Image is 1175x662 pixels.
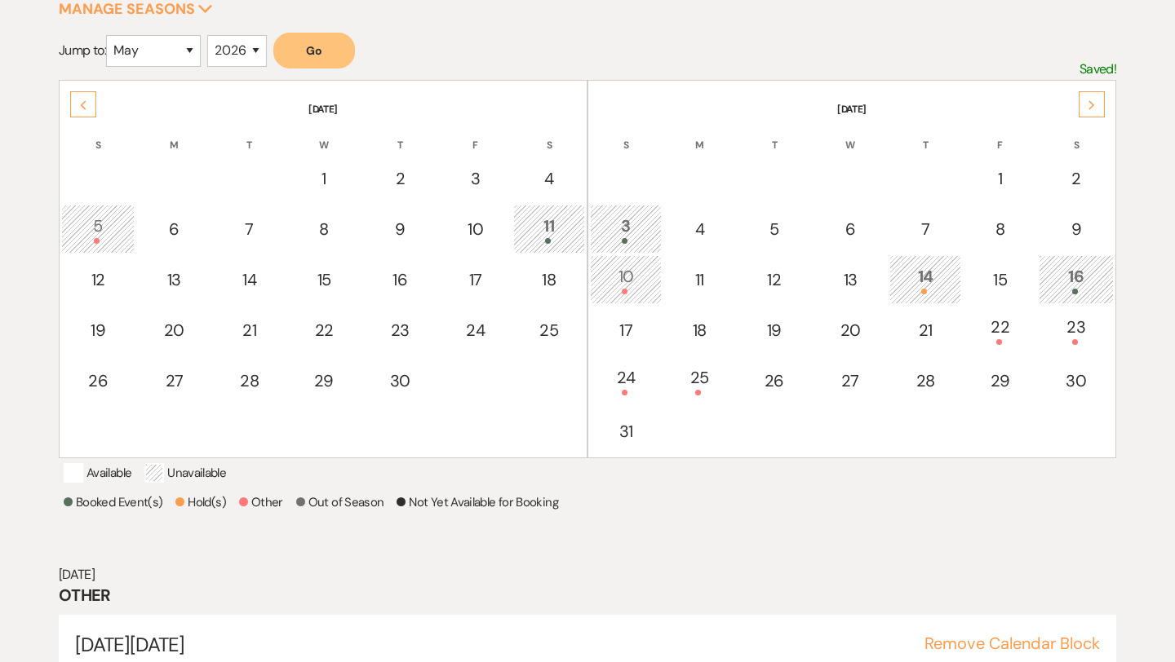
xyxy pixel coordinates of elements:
[1048,166,1105,191] div: 2
[287,118,361,152] th: W
[448,166,502,191] div: 3
[972,166,1027,191] div: 1
[972,315,1027,345] div: 22
[70,369,126,393] div: 26
[296,492,384,512] p: Out of Season
[672,365,726,395] div: 25
[296,166,352,191] div: 1
[296,369,352,393] div: 29
[61,82,585,117] th: [DATE]
[822,267,879,292] div: 13
[963,118,1036,152] th: F
[371,166,428,191] div: 2
[522,267,576,292] div: 18
[223,369,277,393] div: 28
[371,217,428,241] div: 9
[371,267,428,292] div: 16
[1048,217,1105,241] div: 9
[145,369,202,393] div: 27
[747,217,802,241] div: 5
[59,2,213,16] button: Manage Seasons
[371,318,428,342] div: 23
[273,33,355,68] button: Go
[448,267,502,292] div: 17
[898,369,952,393] div: 28
[672,217,726,241] div: 4
[898,318,952,342] div: 21
[362,118,437,152] th: T
[822,369,879,393] div: 27
[136,118,211,152] th: M
[59,42,106,59] span: Jump to:
[599,264,653,294] div: 10
[64,492,162,512] p: Booked Event(s)
[522,166,576,191] div: 4
[672,318,726,342] div: 18
[145,267,202,292] div: 13
[972,217,1027,241] div: 8
[738,118,811,152] th: T
[59,566,1116,584] h6: [DATE]
[1048,369,1105,393] div: 30
[1048,264,1105,294] div: 16
[663,118,735,152] th: M
[672,267,726,292] div: 11
[397,492,557,512] p: Not Yet Available for Booking
[889,118,961,152] th: T
[924,635,1100,651] button: Remove Calendar Block
[747,369,802,393] div: 26
[70,214,126,244] div: 5
[513,118,585,152] th: S
[972,267,1027,292] div: 15
[972,369,1027,393] div: 29
[1039,118,1114,152] th: S
[70,318,126,342] div: 19
[64,463,131,483] p: Available
[813,118,888,152] th: W
[747,318,802,342] div: 19
[175,492,226,512] p: Hold(s)
[371,369,428,393] div: 30
[599,365,653,395] div: 24
[439,118,511,152] th: F
[448,318,502,342] div: 24
[145,217,202,241] div: 6
[590,82,1114,117] th: [DATE]
[144,463,226,483] p: Unavailable
[599,318,653,342] div: 17
[296,217,352,241] div: 8
[75,632,184,657] span: [DATE][DATE]
[522,318,576,342] div: 25
[296,267,352,292] div: 15
[1048,315,1105,345] div: 23
[61,118,135,152] th: S
[590,118,662,152] th: S
[1080,59,1116,80] p: Saved!
[223,267,277,292] div: 14
[296,318,352,342] div: 22
[239,492,283,512] p: Other
[747,267,802,292] div: 12
[223,217,277,241] div: 7
[522,214,576,244] div: 11
[599,214,653,244] div: 3
[59,584,1116,607] h3: Other
[898,217,952,241] div: 7
[145,318,202,342] div: 20
[70,267,126,292] div: 12
[214,118,286,152] th: T
[223,318,277,342] div: 21
[898,264,952,294] div: 14
[822,217,879,241] div: 6
[448,217,502,241] div: 10
[822,318,879,342] div: 20
[599,419,653,444] div: 31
